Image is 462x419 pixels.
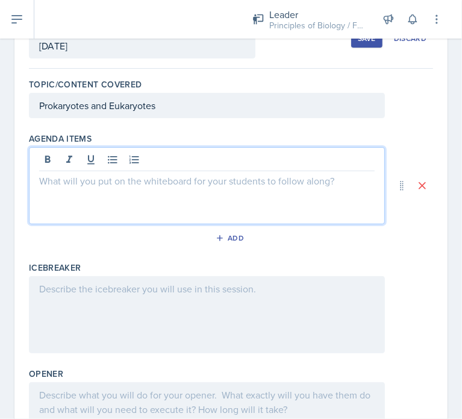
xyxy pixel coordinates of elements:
div: Leader [269,7,366,22]
label: Topic/Content Covered [29,78,142,90]
label: Opener [29,368,63,380]
button: Discard [387,30,433,48]
label: Icebreaker [29,262,81,274]
div: Principles of Biology / Fall 2025 [269,19,366,32]
div: Save [358,34,376,43]
div: Discard [394,34,426,43]
label: Agenda items [29,133,92,145]
div: Add [218,233,244,243]
button: Save [351,30,382,48]
p: Prokaryotes and Eukaryotes [39,98,375,113]
button: Add [211,229,251,247]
